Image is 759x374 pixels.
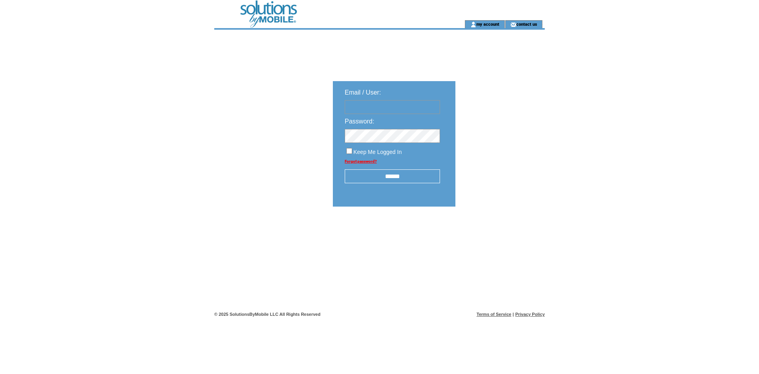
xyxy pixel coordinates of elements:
[516,21,537,27] a: contact us
[470,21,476,28] img: account_icon.gif;jsessionid=0CCC3C2D5453E8F585788B2FF4CE2CA4
[478,226,518,236] img: transparent.png;jsessionid=0CCC3C2D5453E8F585788B2FF4CE2CA4
[345,118,374,125] span: Password:
[476,21,499,27] a: my account
[353,149,402,155] span: Keep Me Logged In
[345,89,381,96] span: Email / User:
[477,312,512,317] a: Terms of Service
[214,312,321,317] span: © 2025 SolutionsByMobile LLC All Rights Reserved
[515,312,545,317] a: Privacy Policy
[510,21,516,28] img: contact_us_icon.gif;jsessionid=0CCC3C2D5453E8F585788B2FF4CE2CA4
[345,159,377,163] a: Forgot password?
[513,312,514,317] span: |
